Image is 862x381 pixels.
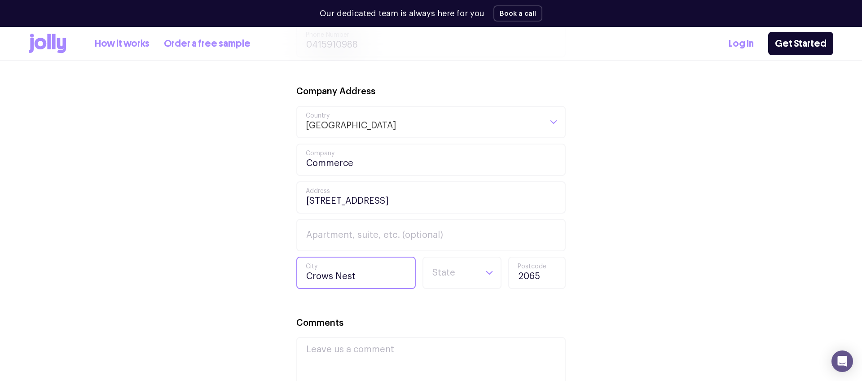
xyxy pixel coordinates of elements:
[95,36,150,51] a: How it works
[422,257,501,289] div: Search for option
[768,32,833,55] a: Get Started
[296,106,566,138] div: Search for option
[729,36,754,51] a: Log In
[296,317,343,330] label: Comments
[831,350,853,372] div: Open Intercom Messenger
[431,258,477,288] input: Search for option
[305,107,396,137] span: [GEOGRAPHIC_DATA]
[493,5,542,22] button: Book a call
[164,36,251,51] a: Order a free sample
[296,85,375,98] label: Company Address
[320,8,484,20] p: Our dedicated team is always here for you
[396,107,541,137] input: Search for option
